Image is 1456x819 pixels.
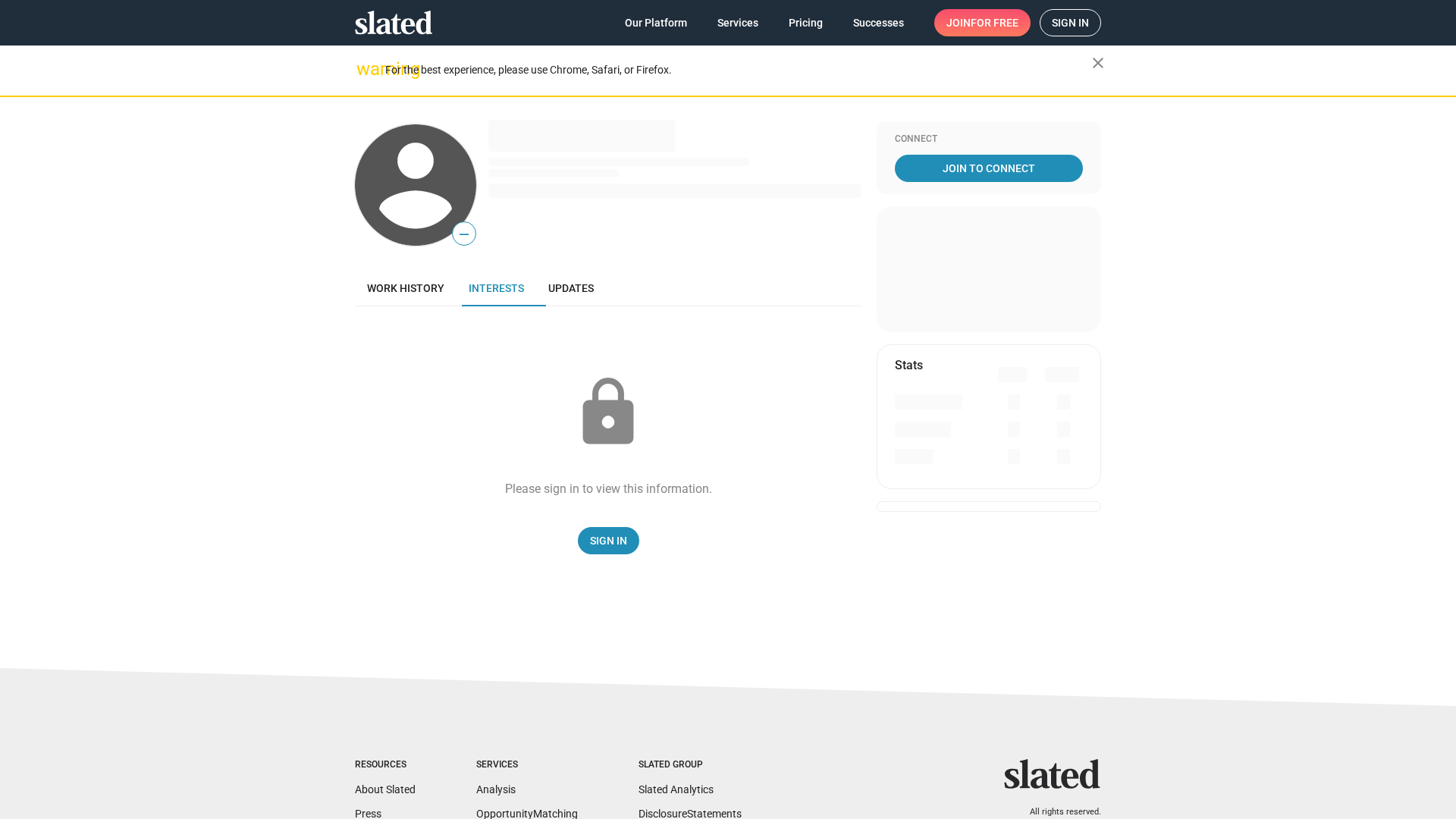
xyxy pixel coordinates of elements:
[590,527,627,554] span: Sign In
[356,60,375,78] mat-icon: warning
[548,282,594,294] span: Updates
[898,155,1080,182] span: Join To Connect
[536,270,606,306] a: Updates
[971,9,1018,36] span: for free
[505,481,712,497] div: Please sign in to view this information.
[946,9,1018,36] span: Join
[639,759,742,771] div: Slated Group
[1040,9,1101,36] a: Sign in
[895,357,923,373] mat-card-title: Stats
[1052,10,1089,36] span: Sign in
[457,270,536,306] a: Interests
[355,759,416,771] div: Resources
[895,155,1083,182] a: Join To Connect
[355,270,457,306] a: Work history
[613,9,699,36] a: Our Platform
[841,9,916,36] a: Successes
[476,783,516,795] a: Analysis
[367,282,444,294] span: Work history
[385,60,1092,80] div: For the best experience, please use Chrome, Safari, or Firefox.
[476,759,578,771] div: Services
[934,9,1031,36] a: Joinfor free
[789,9,823,36] span: Pricing
[625,9,687,36] span: Our Platform
[1089,54,1107,72] mat-icon: close
[578,527,639,554] a: Sign In
[570,375,646,450] mat-icon: lock
[639,783,714,795] a: Slated Analytics
[469,282,524,294] span: Interests
[705,9,770,36] a: Services
[895,133,1083,146] div: Connect
[355,783,416,795] a: About Slated
[777,9,835,36] a: Pricing
[853,9,904,36] span: Successes
[453,224,475,244] span: —
[717,9,758,36] span: Services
